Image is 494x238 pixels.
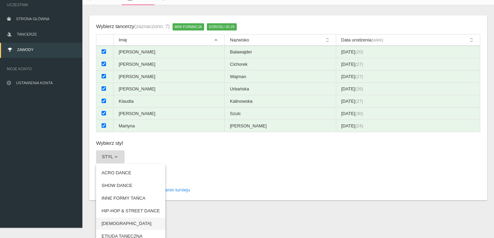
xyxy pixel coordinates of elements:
span: (wiek) [372,37,384,42]
td: [PERSON_NAME] [225,120,336,132]
td: [PERSON_NAME] [114,71,225,83]
td: Martyna [114,120,225,132]
span: (27) [355,99,363,104]
td: Klaudia [114,95,225,108]
td: [DATE] [336,120,480,132]
span: Strona główna [16,17,49,21]
a: Regulamin turnieju [153,187,190,192]
td: [DATE] [336,95,480,108]
a: SHOW DANCE [96,179,165,192]
h6: Wybierz styl [96,139,480,147]
td: [PERSON_NAME] [114,46,225,58]
td: [DATE] [336,71,480,83]
a: [DEMOGRAPHIC_DATA] [96,217,165,230]
th: Imię [114,35,225,46]
p: Przechodząc dalej akceptuję [96,187,480,193]
td: Wajman [225,71,336,83]
td: Cichorek [225,58,336,71]
td: [PERSON_NAME] [114,58,225,71]
a: INNE FORMY TAŃCA [96,192,165,204]
td: [PERSON_NAME] [114,83,225,95]
th: Nazwisko [225,35,336,46]
span: Uczestnik [7,1,75,8]
span: (26) [355,86,363,91]
span: (27) [355,74,363,79]
td: [DATE] [336,46,480,58]
span: (20) [355,49,363,54]
span: (zaznaczono: 7) [134,23,169,29]
td: [DATE] [336,58,480,71]
span: Mini formacja [173,23,204,30]
button: Styl [96,150,125,163]
a: ACRO DANCE [96,167,165,179]
span: (30) [355,111,363,116]
span: Tancerze [17,32,37,36]
td: Kalinowska [225,95,336,108]
span: (27) [355,62,363,67]
span: Ustawienia konta [16,81,53,85]
td: Balawajder [225,46,336,58]
th: Data urodzenia [336,35,480,46]
a: HIP-HOP & STREET DANCE [96,205,165,217]
span: Moje konto [7,65,75,72]
td: [DATE] [336,83,480,95]
td: [PERSON_NAME] [114,108,225,120]
span: Zawody [17,48,34,52]
div: Wybierz tancerzy [96,22,170,31]
span: Dorośli 20-29 [207,23,237,30]
td: Urbańska [225,83,336,95]
span: (24) [355,123,363,128]
td: Szulc [225,108,336,120]
td: [DATE] [336,108,480,120]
